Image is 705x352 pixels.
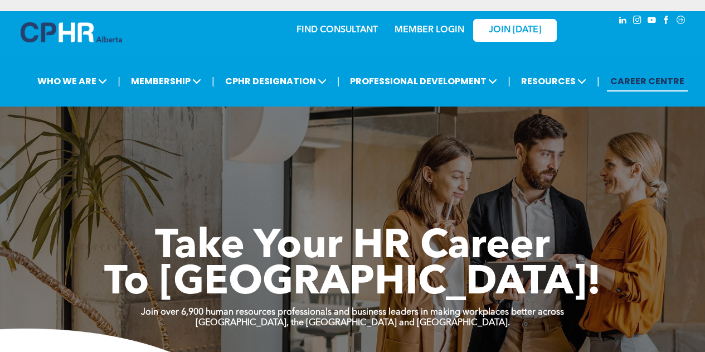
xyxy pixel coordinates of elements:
span: JOIN [DATE] [489,25,541,36]
span: Take Your HR Career [155,227,550,267]
li: | [597,70,600,93]
li: | [212,70,215,93]
a: MEMBER LOGIN [395,26,464,35]
span: RESOURCES [518,71,590,91]
li: | [508,70,510,93]
span: WHO WE ARE [34,71,110,91]
a: linkedin [617,14,629,29]
a: Social network [675,14,687,29]
a: facebook [660,14,673,29]
span: MEMBERSHIP [128,71,205,91]
strong: [GEOGRAPHIC_DATA], the [GEOGRAPHIC_DATA] and [GEOGRAPHIC_DATA]. [196,319,510,327]
a: youtube [646,14,658,29]
li: | [337,70,340,93]
img: A blue and white logo for cp alberta [21,22,122,42]
a: instagram [631,14,644,29]
li: | [118,70,120,93]
span: PROFESSIONAL DEVELOPMENT [347,71,500,91]
a: FIND CONSULTANT [296,26,378,35]
strong: Join over 6,900 human resources professionals and business leaders in making workplaces better ac... [141,308,564,317]
a: CAREER CENTRE [607,71,688,91]
span: To [GEOGRAPHIC_DATA]! [104,263,601,303]
a: JOIN [DATE] [473,19,557,42]
span: CPHR DESIGNATION [222,71,330,91]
